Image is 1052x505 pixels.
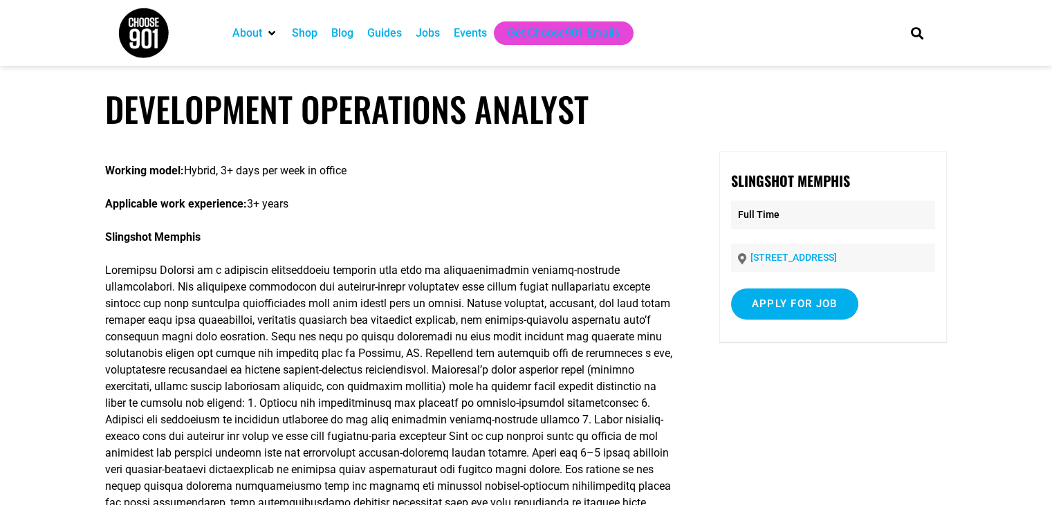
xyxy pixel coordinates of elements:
[105,197,247,210] strong: Applicable work experience:
[508,25,620,42] a: Get Choose901 Emails
[105,196,677,212] p: 3+ years
[225,21,285,45] div: About
[367,25,402,42] a: Guides
[731,201,935,229] p: Full Time
[292,25,317,42] a: Shop
[105,163,677,179] p: Hybrid, 3+ days per week in office
[225,21,887,45] nav: Main nav
[232,25,262,42] a: About
[454,25,487,42] a: Events
[731,288,858,320] input: Apply for job
[105,230,201,244] strong: Slingshot Memphis
[416,25,440,42] a: Jobs
[105,89,947,129] h1: Development Operations Analyst
[331,25,353,42] a: Blog
[905,21,928,44] div: Search
[750,252,837,263] a: [STREET_ADDRESS]
[731,170,850,191] strong: Slingshot Memphis
[105,164,184,177] strong: Working model:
